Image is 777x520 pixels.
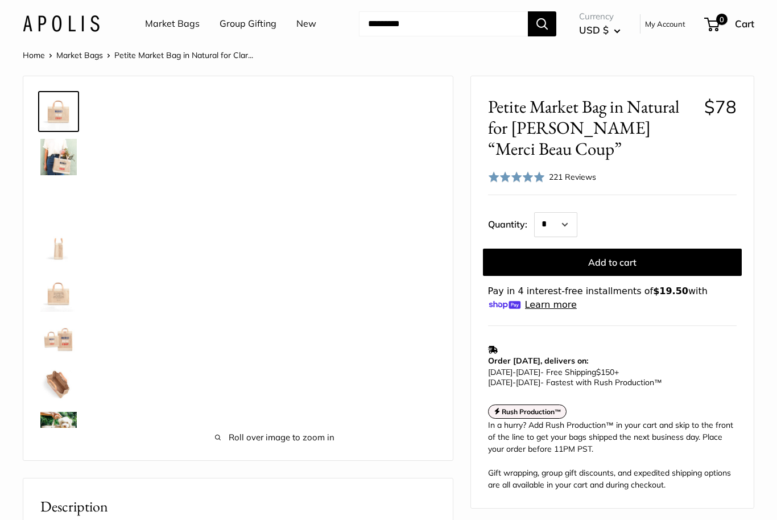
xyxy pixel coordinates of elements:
[40,366,77,403] img: description_Spacious inner area with room for everything.
[513,377,516,387] span: -
[502,407,561,416] strong: Rush Production™
[579,24,609,36] span: USD $
[220,15,276,32] a: Group Gifting
[40,321,77,357] img: description_The full Apolis + Clare V. line.
[488,96,696,160] span: Petite Market Bag in Natural for [PERSON_NAME] “Merci Beau Coup”
[38,91,79,132] a: Petite Market Bag in Natural for Clare V. “Merci Beau Coup”
[40,93,77,130] img: Petite Market Bag in Natural for Clare V. “Merci Beau Coup”
[645,17,685,31] a: My Account
[114,430,436,445] span: Roll over image to zoom in
[40,230,77,266] img: Petite Market Bag in Natural for Clare V. “Merci Beau Coup”
[549,172,596,182] span: 221 Reviews
[23,15,100,32] img: Apolis
[513,367,516,377] span: -
[359,11,528,36] input: Search...
[40,412,77,448] img: Petite Market Bag in Natural for Clare V. “Merci Beau Coup”
[596,367,614,377] span: $150
[516,367,540,377] span: [DATE]
[735,18,754,30] span: Cart
[488,367,513,377] span: [DATE]
[705,15,754,33] a: 0 Cart
[488,377,662,387] span: - Fastest with Rush Production™
[488,377,513,387] span: [DATE]
[38,137,79,178] a: description_Take it anywhere with easy-grip handles.
[516,377,540,387] span: [DATE]
[56,50,103,60] a: Market Bags
[145,15,200,32] a: Market Bags
[40,275,77,312] img: description_Seal of authenticity printed on the backside of every bag.
[483,249,742,276] button: Add to cart
[38,364,79,405] a: description_Spacious inner area with room for everything.
[528,11,556,36] button: Search
[296,15,316,32] a: New
[23,48,253,63] nav: Breadcrumb
[579,9,621,24] span: Currency
[716,14,728,25] span: 0
[579,21,621,39] button: USD $
[40,139,77,175] img: description_Take it anywhere with easy-grip handles.
[488,356,588,366] strong: Order [DATE], delivers on:
[488,419,737,491] div: In a hurry? Add Rush Production™ in your cart and skip to the front of the line to get your bags ...
[40,496,436,518] h2: Description
[38,228,79,269] a: Petite Market Bag in Natural for Clare V. “Merci Beau Coup”
[488,367,731,387] p: - Free Shipping +
[23,50,45,60] a: Home
[38,410,79,451] a: Petite Market Bag in Natural for Clare V. “Merci Beau Coup”
[38,273,79,314] a: description_Seal of authenticity printed on the backside of every bag.
[38,319,79,360] a: description_The full Apolis + Clare V. line.
[38,182,79,223] a: Petite Market Bag in Natural for Clare V. “Merci Beau Coup”
[704,96,737,118] span: $78
[114,50,253,60] span: Petite Market Bag in Natural for Clar...
[488,209,534,237] label: Quantity:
